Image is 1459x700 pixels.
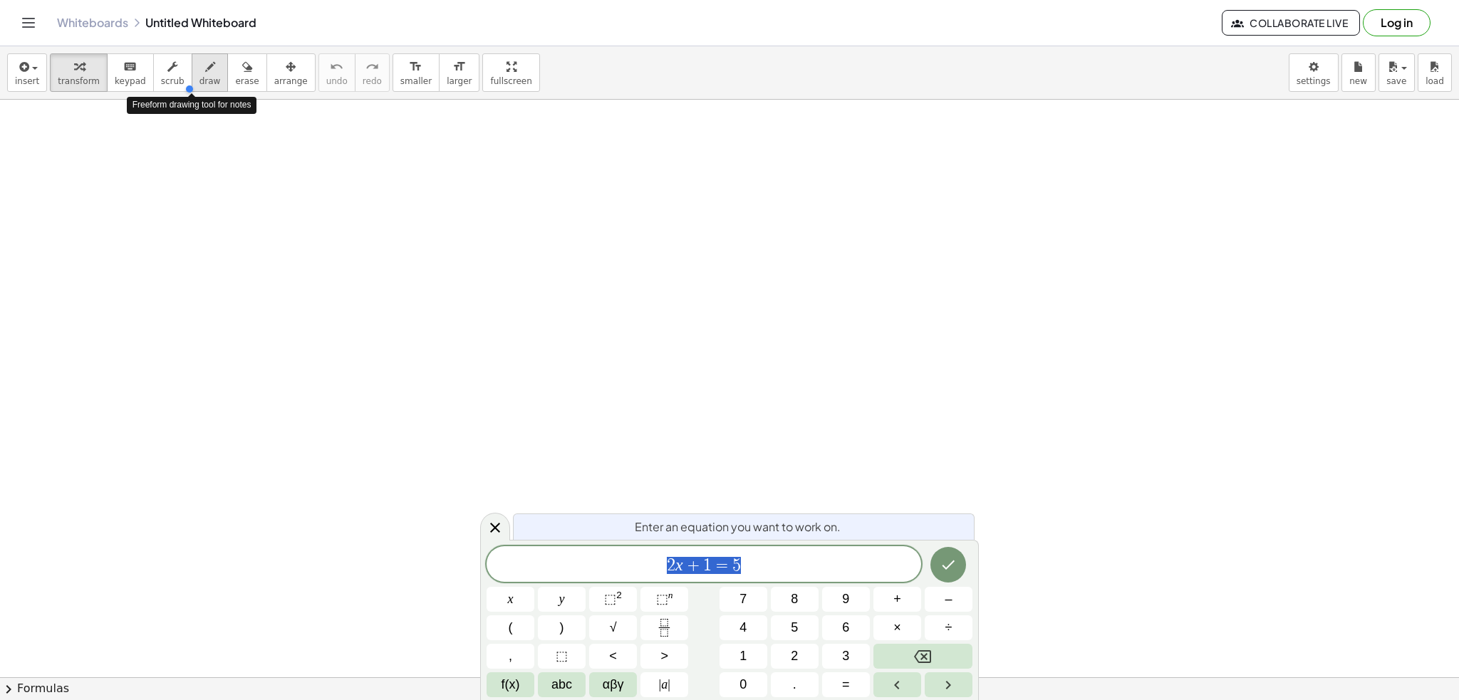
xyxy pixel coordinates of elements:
[490,76,531,86] span: fullscreen
[945,590,952,609] span: –
[439,53,479,92] button: format_sizelarger
[610,618,617,637] span: √
[683,557,704,574] span: +
[58,76,100,86] span: transform
[822,672,870,697] button: Equals
[640,615,688,640] button: Fraction
[326,76,348,86] span: undo
[771,615,819,640] button: 5
[668,590,673,600] sup: n
[487,587,534,612] button: x
[192,53,229,92] button: draw
[873,644,972,669] button: Backspace
[153,53,192,92] button: scrub
[502,675,520,694] span: f(x)
[363,76,382,86] span: redo
[365,58,379,75] i: redo
[161,76,185,86] span: scrub
[330,58,343,75] i: undo
[1222,10,1360,36] button: Collaborate Live
[7,53,47,92] button: insert
[589,615,637,640] button: Square root
[393,53,440,92] button: format_sizesmaller
[551,675,572,694] span: abc
[945,618,952,637] span: ÷
[266,53,316,92] button: arrange
[538,615,586,640] button: )
[1349,76,1367,86] span: new
[873,672,921,697] button: Left arrow
[712,557,732,574] span: =
[560,618,564,637] span: )
[732,557,741,574] span: 5
[604,592,616,606] span: ⬚
[720,587,767,612] button: 7
[538,672,586,697] button: Alphabet
[107,53,154,92] button: keyboardkeypad
[509,618,513,637] span: (
[603,675,624,694] span: αβγ
[609,647,617,666] span: <
[57,16,128,30] a: Whiteboards
[1341,53,1376,92] button: new
[667,557,675,574] span: 2
[656,592,668,606] span: ⬚
[589,587,637,612] button: Squared
[15,76,39,86] span: insert
[675,555,683,574] var: x
[1418,53,1452,92] button: load
[640,644,688,669] button: Greater than
[487,644,534,669] button: ,
[1378,53,1415,92] button: save
[822,644,870,669] button: 3
[635,518,841,536] span: Enter an equation you want to work on.
[559,590,565,609] span: y
[538,587,586,612] button: y
[893,590,901,609] span: +
[17,11,40,34] button: Toggle navigation
[509,647,512,666] span: ,
[400,76,432,86] span: smaller
[508,590,514,609] span: x
[925,587,972,612] button: Minus
[659,675,670,694] span: a
[791,590,798,609] span: 8
[1363,9,1431,36] button: Log in
[1234,16,1348,29] span: Collaborate Live
[720,615,767,640] button: 4
[50,53,108,92] button: transform
[318,53,355,92] button: undoundo
[115,76,146,86] span: keypad
[893,618,901,637] span: ×
[739,590,747,609] span: 7
[668,677,670,691] span: |
[842,647,849,666] span: 3
[842,675,850,694] span: =
[640,587,688,612] button: Superscript
[589,644,637,669] button: Less than
[771,672,819,697] button: .
[720,672,767,697] button: 0
[640,672,688,697] button: Absolute value
[1289,53,1339,92] button: settings
[227,53,266,92] button: erase
[873,615,921,640] button: Times
[822,587,870,612] button: 9
[873,587,921,612] button: Plus
[659,677,662,691] span: |
[791,618,798,637] span: 5
[925,615,972,640] button: Divide
[1426,76,1444,86] span: load
[1297,76,1331,86] span: settings
[842,618,849,637] span: 6
[739,647,747,666] span: 1
[589,672,637,697] button: Greek alphabet
[556,647,568,666] span: ⬚
[660,647,668,666] span: >
[703,557,712,574] span: 1
[482,53,539,92] button: fullscreen
[771,587,819,612] button: 8
[355,53,390,92] button: redoredo
[842,590,849,609] span: 9
[791,647,798,666] span: 2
